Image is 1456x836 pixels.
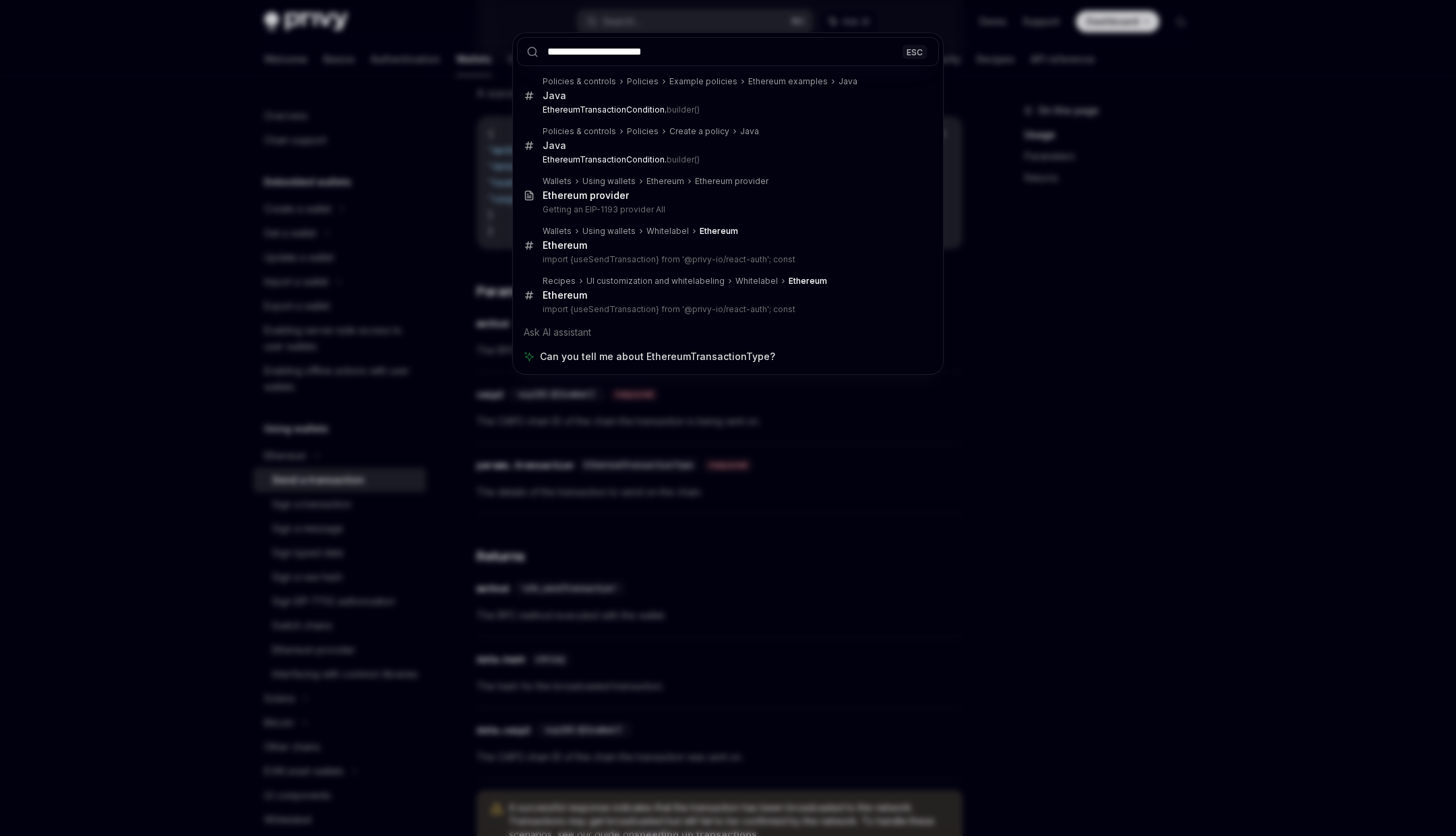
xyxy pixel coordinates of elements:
div: Whitelabel [735,276,778,287]
div: Create a policy [669,126,729,137]
b: Ethereum [789,276,827,286]
div: Example policies [669,76,737,87]
p: Getting an EIP-1193 provider All [543,204,911,215]
div: Java [740,126,759,137]
div: Using wallets [582,176,636,187]
p: import {useSendTransaction} from '@privy-io/react-auth'; const [543,254,911,265]
div: Recipes [543,276,576,287]
div: Policies [627,76,659,87]
div: Policies & controls [543,126,616,137]
p: builder() [543,154,911,165]
b: EthereumTransactionCondition. [543,104,667,115]
div: ESC [903,44,927,59]
div: Wallets [543,176,572,187]
div: Java [543,90,566,102]
div: Ask AI assistant [517,320,939,345]
b: EthereumTransactionCondition. [543,154,667,165]
div: Ethereum examples [748,76,828,87]
div: Java [839,76,857,87]
div: Policies & controls [543,76,616,87]
span: Can you tell me about EthereumTransactionType? [540,350,775,363]
div: Java [543,140,566,152]
b: Ethereum [700,226,738,236]
div: Whitelabel [646,226,689,237]
p: builder() [543,104,911,115]
b: Ethereum [543,239,587,251]
b: Ethereum [543,289,587,301]
div: Wallets [543,226,572,237]
div: Policies [627,126,659,137]
div: Ethereum [646,176,684,187]
div: Using wallets [582,226,636,237]
div: Ethereum provider [695,176,768,187]
b: Ethereum provider [543,189,629,201]
p: import {useSendTransaction} from '@privy-io/react-auth'; const [543,304,911,315]
div: UI customization and whitelabeling [586,276,725,287]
